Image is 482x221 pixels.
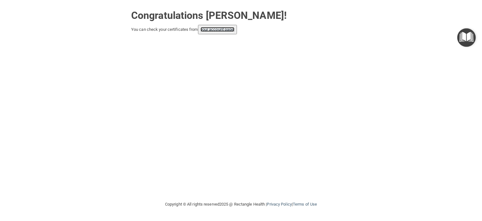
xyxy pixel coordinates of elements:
[293,202,317,207] a: Terms of Use
[131,25,351,34] div: You can check your certificates from
[126,194,356,214] div: Copyright © All rights reserved 2025 @ Rectangle Health | |
[457,28,476,47] button: Open Resource Center
[201,27,235,32] a: your account page!
[267,202,292,207] a: Privacy Policy
[198,25,237,34] button: your account page!
[131,9,287,21] strong: Congratulations [PERSON_NAME]!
